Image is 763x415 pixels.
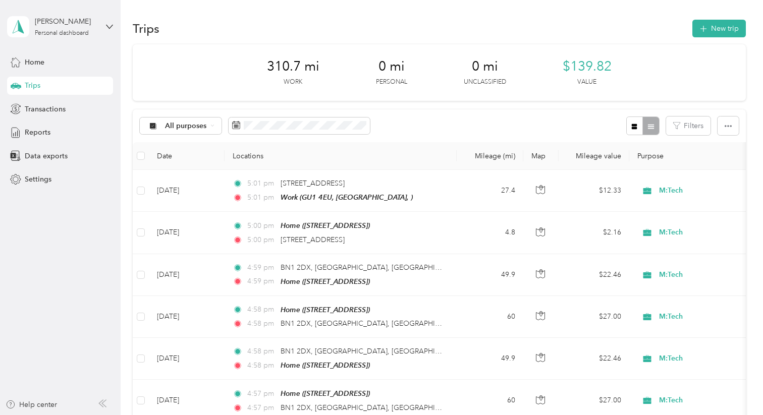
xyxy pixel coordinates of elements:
[457,338,523,380] td: 49.9
[25,127,50,138] span: Reports
[659,353,751,364] span: M:Tech
[35,30,89,36] div: Personal dashboard
[267,58,319,75] span: 310.7 mi
[577,78,596,87] p: Value
[247,346,276,357] span: 4:58 pm
[464,78,506,87] p: Unclassified
[559,142,629,170] th: Mileage value
[149,212,225,254] td: [DATE]
[563,58,612,75] span: $139.82
[247,234,276,246] span: 5:00 pm
[281,263,553,272] span: BN1 2DX, [GEOGRAPHIC_DATA], [GEOGRAPHIC_DATA] and [GEOGRAPHIC_DATA]
[247,388,276,399] span: 4:57 pm
[281,277,370,285] span: Home ([STREET_ADDRESS])
[281,179,345,188] span: [STREET_ADDRESS]
[149,254,225,296] td: [DATE]
[378,58,405,75] span: 0 mi
[133,23,159,34] h1: Trips
[457,170,523,212] td: 27.4
[281,361,370,369] span: Home ([STREET_ADDRESS])
[559,296,629,338] td: $27.00
[25,57,44,68] span: Home
[659,185,751,196] span: M:Tech
[666,116,711,135] button: Filters
[247,402,276,413] span: 4:57 pm
[457,142,523,170] th: Mileage (mi)
[6,399,57,410] button: Help center
[559,254,629,296] td: $22.46
[376,78,407,87] p: Personal
[247,360,276,371] span: 4:58 pm
[149,296,225,338] td: [DATE]
[247,178,276,189] span: 5:01 pm
[281,306,370,314] span: Home ([STREET_ADDRESS])
[281,347,553,355] span: BN1 2DX, [GEOGRAPHIC_DATA], [GEOGRAPHIC_DATA] and [GEOGRAPHIC_DATA]
[25,151,68,161] span: Data exports
[523,142,559,170] th: Map
[281,235,345,244] span: [STREET_ADDRESS]
[559,212,629,254] td: $2.16
[149,338,225,380] td: [DATE]
[472,58,498,75] span: 0 mi
[457,212,523,254] td: 4.8
[706,359,763,415] iframe: Everlance-gr Chat Button Frame
[281,403,553,412] span: BN1 2DX, [GEOGRAPHIC_DATA], [GEOGRAPHIC_DATA] and [GEOGRAPHIC_DATA]
[225,142,457,170] th: Locations
[25,174,51,185] span: Settings
[692,20,746,37] button: New trip
[659,227,751,238] span: M:Tech
[25,104,66,114] span: Transactions
[281,221,370,229] span: Home ([STREET_ADDRESS])
[284,78,302,87] p: Work
[559,338,629,380] td: $22.46
[281,193,413,201] span: Work (GU1 4EU, [GEOGRAPHIC_DATA], )
[659,269,751,280] span: M:Tech
[35,16,98,27] div: [PERSON_NAME]
[659,311,751,322] span: M:Tech
[281,319,553,328] span: BN1 2DX, [GEOGRAPHIC_DATA], [GEOGRAPHIC_DATA] and [GEOGRAPHIC_DATA]
[281,389,370,397] span: Home ([STREET_ADDRESS])
[457,254,523,296] td: 49.9
[25,80,40,91] span: Trips
[149,142,225,170] th: Date
[559,170,629,212] td: $12.33
[247,220,276,231] span: 5:00 pm
[247,192,276,203] span: 5:01 pm
[247,318,276,329] span: 4:58 pm
[247,304,276,315] span: 4:58 pm
[165,123,207,130] span: All purposes
[247,262,276,273] span: 4:59 pm
[149,170,225,212] td: [DATE]
[457,296,523,338] td: 60
[247,276,276,287] span: 4:59 pm
[659,395,751,406] span: M:Tech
